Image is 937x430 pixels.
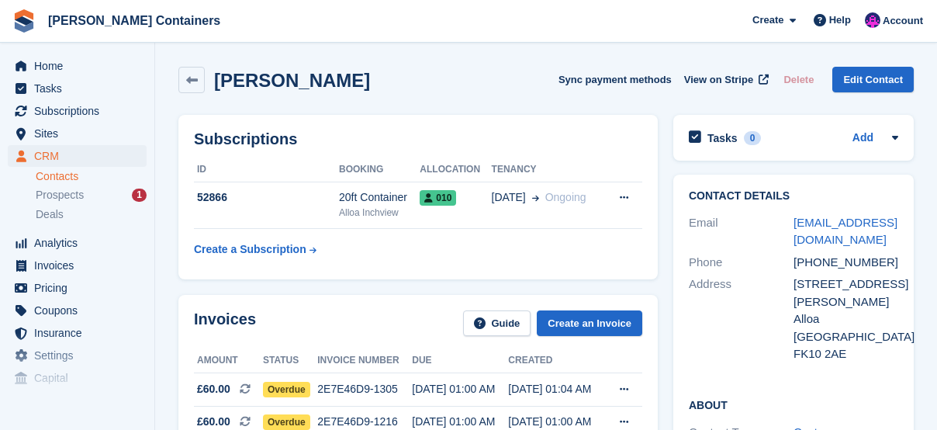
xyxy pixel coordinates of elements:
div: 52866 [194,189,339,206]
span: Capital [34,367,127,389]
a: View on Stripe [678,67,772,92]
span: CRM [34,145,127,167]
th: Tenancy [492,158,604,182]
a: menu [8,123,147,144]
th: ID [194,158,339,182]
span: £60.00 [197,381,230,397]
a: Create a Subscription [194,235,316,264]
h2: Subscriptions [194,130,642,148]
a: [EMAIL_ADDRESS][DOMAIN_NAME] [794,216,897,247]
div: FK10 2AE [794,345,898,363]
th: Allocation [420,158,491,182]
div: Create a Subscription [194,241,306,258]
button: Delete [777,67,820,92]
button: Sync payment methods [558,67,672,92]
span: Overdue [263,414,310,430]
div: [DATE] 01:00 AM [412,381,508,397]
h2: Contact Details [689,190,898,203]
span: Ongoing [545,191,586,203]
div: 20ft Container [339,189,420,206]
th: Created [508,349,604,373]
span: Invoices [34,255,127,276]
a: Add [852,130,873,147]
a: menu [8,277,147,299]
a: menu [8,367,147,389]
span: Deals [36,207,64,222]
span: Prospects [36,188,84,203]
span: Subscriptions [34,100,127,122]
span: Tasks [34,78,127,99]
h2: About [689,397,898,412]
span: [DATE] [492,189,526,206]
span: 010 [420,190,456,206]
h2: Tasks [707,131,738,145]
div: 2E7E46D9-1305 [317,381,412,397]
a: Prospects 1 [36,187,147,203]
span: View on Stripe [684,72,753,88]
span: Coupons [34,300,127,321]
div: [GEOGRAPHIC_DATA] [794,328,898,346]
th: Invoice number [317,349,412,373]
th: Amount [194,349,263,373]
th: Due [412,349,508,373]
span: Analytics [34,232,127,254]
th: Booking [339,158,420,182]
a: menu [8,100,147,122]
a: menu [8,345,147,366]
a: menu [8,145,147,167]
a: menu [8,78,147,99]
span: Pricing [34,277,127,299]
div: Address [689,276,794,363]
div: [STREET_ADDRESS][PERSON_NAME] [794,276,898,310]
div: Alloa [794,310,898,328]
a: menu [8,300,147,321]
span: Help [829,12,851,28]
span: Account [883,13,923,29]
a: menu [8,232,147,254]
div: [DATE] 01:04 AM [508,381,604,397]
span: Overdue [263,382,310,397]
div: [PHONE_NUMBER] [794,254,898,272]
div: [DATE] 01:00 AM [412,414,508,430]
span: Home [34,55,127,77]
a: Create an Invoice [537,310,642,336]
a: Edit Contact [832,67,914,92]
div: 0 [744,131,762,145]
span: £60.00 [197,414,230,430]
div: Email [689,214,794,249]
a: Deals [36,206,147,223]
a: menu [8,322,147,344]
img: stora-icon-8386f47178a22dfd0bd8f6a31ec36ba5ce8667c1dd55bd0f319d3a0aa187defe.svg [12,9,36,33]
div: 1 [132,189,147,202]
h2: Invoices [194,310,256,336]
span: Settings [34,345,127,366]
a: menu [8,55,147,77]
div: Phone [689,254,794,272]
a: [PERSON_NAME] Containers [42,8,226,33]
a: Guide [463,310,531,336]
img: Claire Wilson [865,12,880,28]
div: [DATE] 01:00 AM [508,414,604,430]
div: Alloa Inchview [339,206,420,220]
h2: [PERSON_NAME] [214,70,370,91]
span: Sites [34,123,127,144]
th: Status [263,349,317,373]
a: menu [8,255,147,276]
span: Create [752,12,783,28]
a: Contacts [36,169,147,184]
span: Insurance [34,322,127,344]
div: 2E7E46D9-1216 [317,414,412,430]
